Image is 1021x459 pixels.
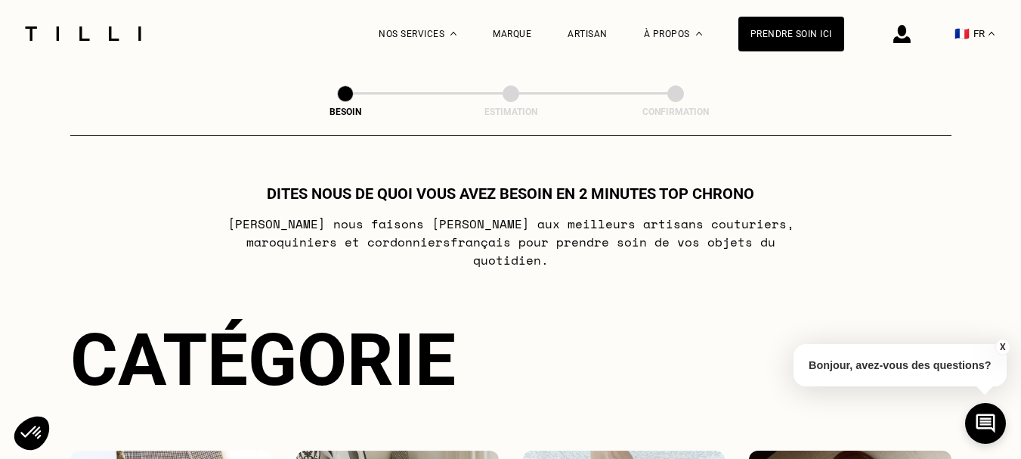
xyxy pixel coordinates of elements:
div: Besoin [270,107,421,117]
h1: Dites nous de quoi vous avez besoin en 2 minutes top chrono [267,185,754,203]
img: Menu déroulant à propos [696,32,702,36]
img: Logo du service de couturière Tilli [20,26,147,41]
img: icône connexion [893,25,911,43]
span: 🇫🇷 [954,26,970,41]
p: Bonjour, avez-vous des questions? [794,344,1007,386]
div: Catégorie [70,318,951,402]
a: Artisan [568,29,608,39]
a: Prendre soin ici [738,17,844,51]
img: Menu déroulant [450,32,456,36]
div: Confirmation [600,107,751,117]
div: Estimation [435,107,586,117]
p: [PERSON_NAME] nous faisons [PERSON_NAME] aux meilleurs artisans couturiers , maroquiniers et cord... [211,215,810,269]
button: X [995,339,1010,355]
a: Marque [493,29,531,39]
img: menu déroulant [989,32,995,36]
